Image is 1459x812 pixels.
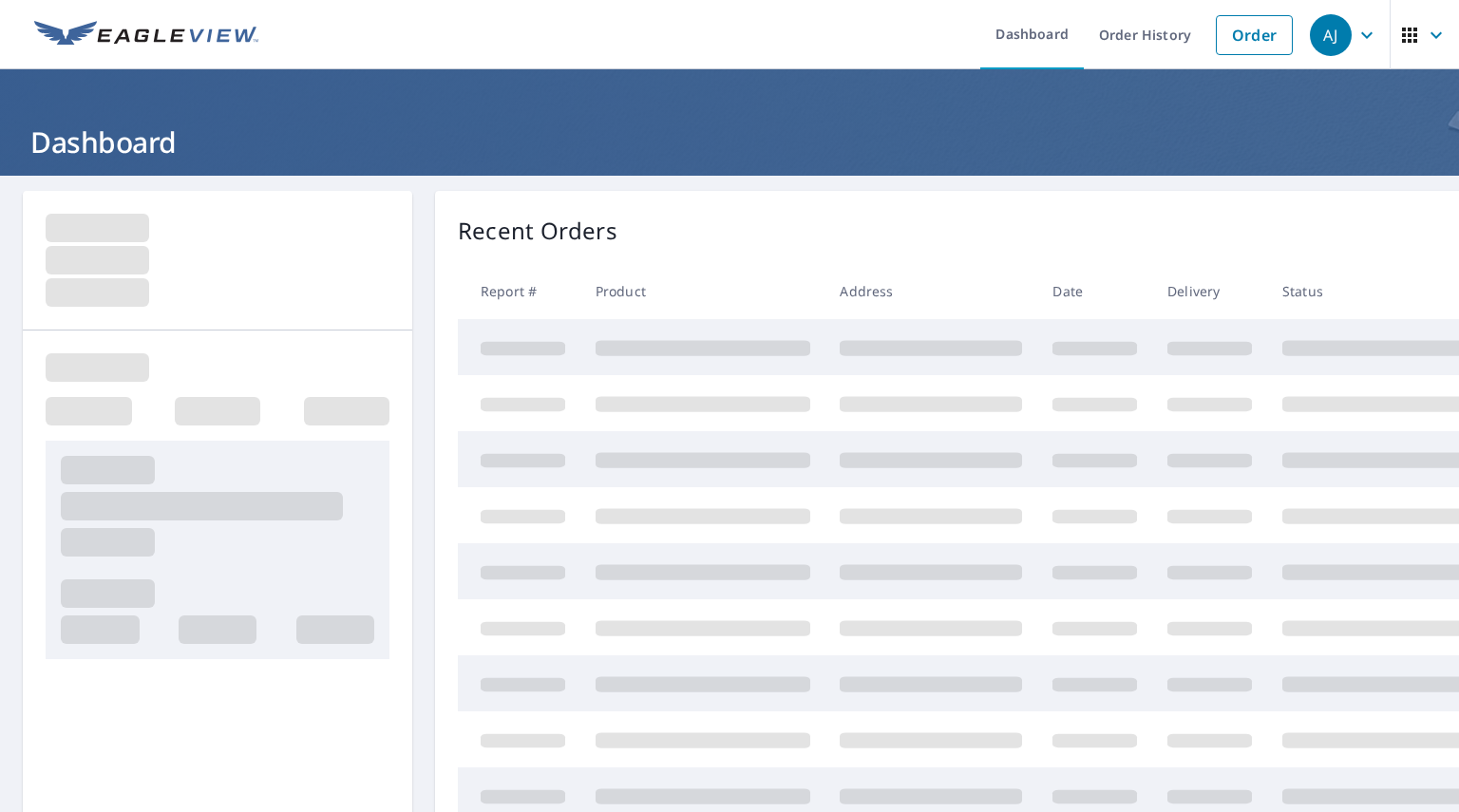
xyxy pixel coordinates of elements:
[23,123,1436,161] h1: Dashboard
[34,21,258,49] img: EV Logo
[1310,14,1352,56] div: AJ
[580,263,825,319] th: Product
[458,214,617,248] p: Recent Orders
[1152,263,1267,319] th: Delivery
[1216,15,1293,55] a: Order
[458,263,580,319] th: Report #
[824,263,1037,319] th: Address
[1037,263,1152,319] th: Date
